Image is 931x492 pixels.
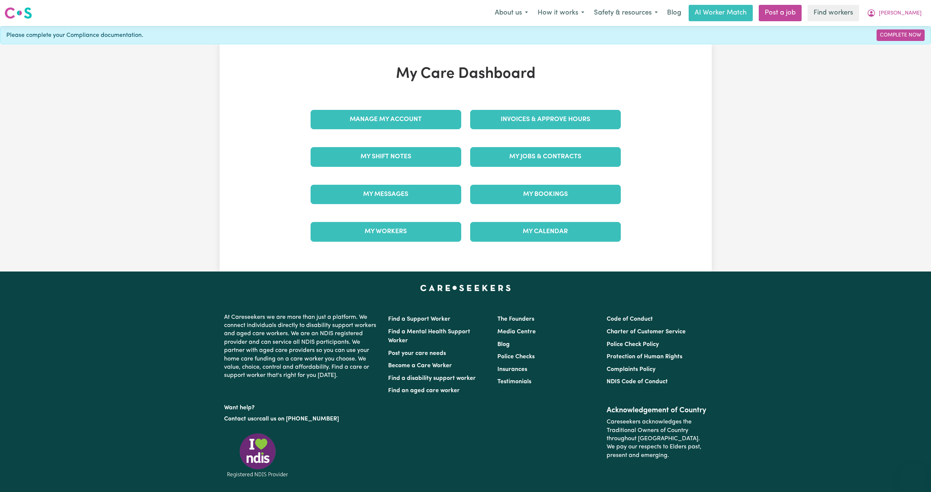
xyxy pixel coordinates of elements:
[663,5,686,21] a: Blog
[311,110,461,129] a: Manage My Account
[311,185,461,204] a: My Messages
[497,354,535,360] a: Police Checks
[311,147,461,166] a: My Shift Notes
[607,342,659,347] a: Police Check Policy
[224,412,379,426] p: or
[901,462,925,486] iframe: Button to launch messaging window, conversation in progress
[420,285,511,291] a: Careseekers home page
[259,416,339,422] a: call us on [PHONE_NUMBER]
[6,31,143,40] span: Please complete your Compliance documentation.
[388,375,476,381] a: Find a disability support worker
[497,366,527,372] a: Insurances
[689,5,753,21] a: AI Worker Match
[490,5,533,21] button: About us
[311,222,461,241] a: My Workers
[224,416,254,422] a: Contact us
[497,379,531,385] a: Testimonials
[388,350,446,356] a: Post your care needs
[4,4,32,22] a: Careseekers logo
[607,406,707,415] h2: Acknowledgement of Country
[607,329,686,335] a: Charter of Customer Service
[388,388,460,394] a: Find an aged care worker
[877,29,925,41] a: Complete Now
[224,401,379,412] p: Want help?
[388,363,452,369] a: Become a Care Worker
[759,5,802,21] a: Post a job
[589,5,663,21] button: Safety & resources
[224,310,379,383] p: At Careseekers we are more than just a platform. We connect individuals directly to disability su...
[4,6,32,20] img: Careseekers logo
[470,147,621,166] a: My Jobs & Contracts
[306,65,625,83] h1: My Care Dashboard
[607,379,668,385] a: NDIS Code of Conduct
[808,5,859,21] a: Find workers
[470,185,621,204] a: My Bookings
[879,9,922,18] span: [PERSON_NAME]
[497,316,534,322] a: The Founders
[470,222,621,241] a: My Calendar
[607,316,653,322] a: Code of Conduct
[497,342,510,347] a: Blog
[388,316,450,322] a: Find a Support Worker
[607,354,682,360] a: Protection of Human Rights
[470,110,621,129] a: Invoices & Approve Hours
[533,5,589,21] button: How it works
[388,329,470,344] a: Find a Mental Health Support Worker
[497,329,536,335] a: Media Centre
[224,432,291,479] img: Registered NDIS provider
[862,5,927,21] button: My Account
[607,366,655,372] a: Complaints Policy
[607,415,707,463] p: Careseekers acknowledges the Traditional Owners of Country throughout [GEOGRAPHIC_DATA]. We pay o...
